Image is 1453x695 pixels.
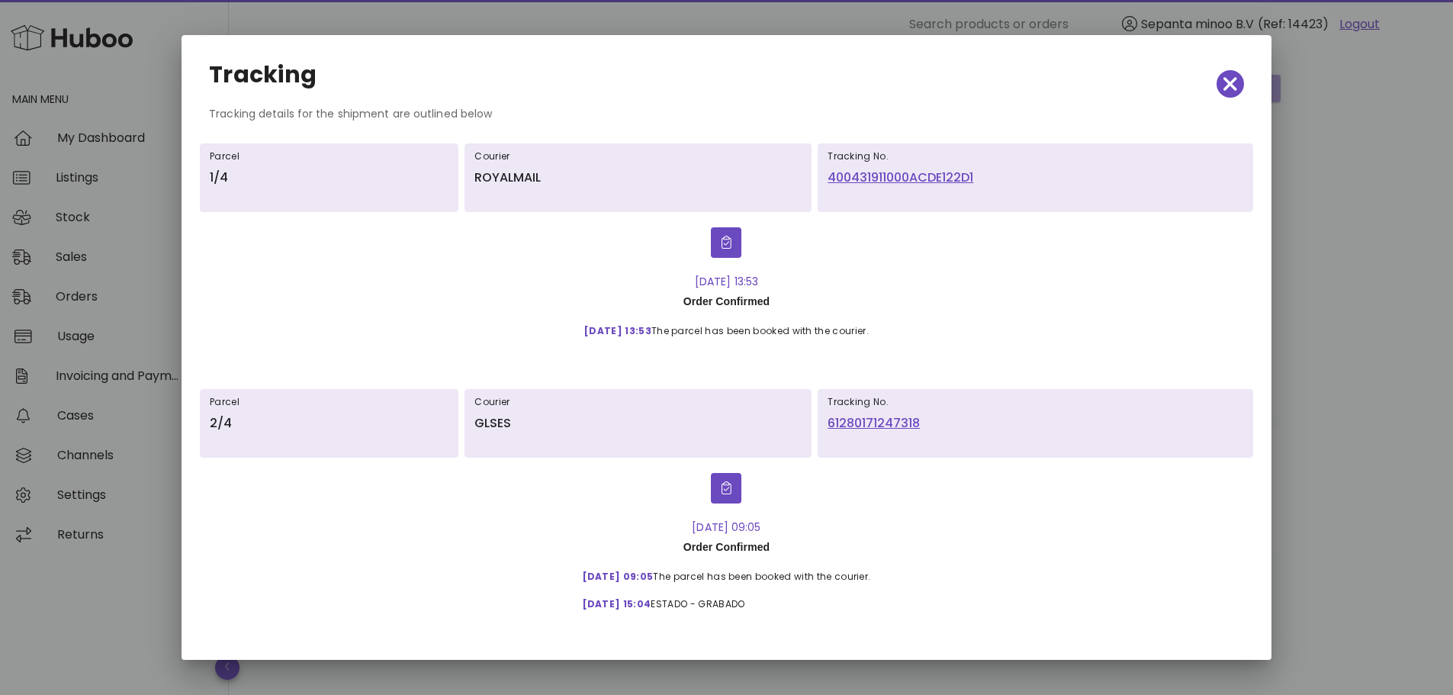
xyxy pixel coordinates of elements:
div: The parcel has been booked with the courier. [572,313,881,340]
h6: Parcel [210,150,448,162]
h6: Courier [474,150,802,162]
a: 61280171247318 [828,414,1243,433]
span: [DATE] 15:04 [583,597,651,610]
div: The parcel has been booked with the courier. [571,558,883,586]
div: [DATE] 09:05 [571,519,883,536]
h2: Tracking [209,63,317,87]
p: 2/4 [210,414,448,433]
span: [DATE] 09:05 [583,570,654,583]
h6: Parcel [210,396,448,408]
div: [DATE] 13:53 [572,273,881,290]
a: 400431911000ACDE122D1 [828,169,1243,187]
p: ROYALMAIL [474,169,802,187]
div: Order Confirmed [572,290,881,313]
h6: Tracking No. [828,150,1243,162]
div: Tracking details for the shipment are outlined below [197,105,1256,134]
span: [DATE] 13:53 [584,324,651,337]
div: Order Confirmed [571,536,883,558]
p: 1/4 [210,169,448,187]
h6: Tracking No. [828,396,1243,408]
div: ESTADO - GRABADO [571,586,883,613]
h6: Courier [474,396,802,408]
p: GLSES [474,414,802,433]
